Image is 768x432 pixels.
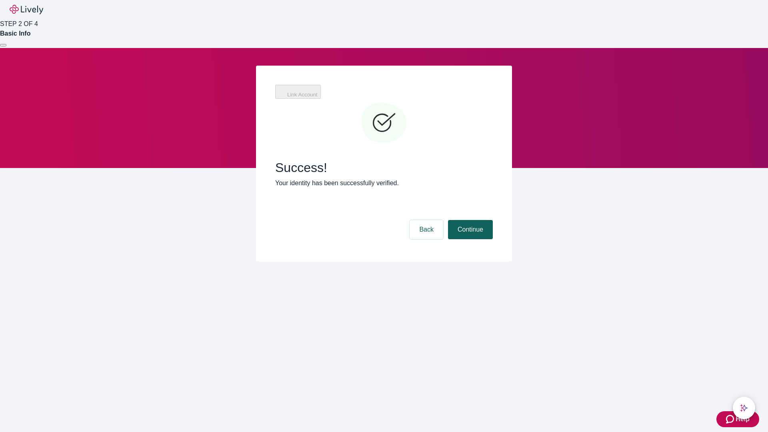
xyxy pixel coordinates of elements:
[726,414,736,424] svg: Zendesk support icon
[410,220,443,239] button: Back
[733,397,755,419] button: chat
[275,85,321,99] button: Link Account
[275,160,493,175] span: Success!
[716,411,759,427] button: Zendesk support iconHelp
[10,5,43,14] img: Lively
[448,220,493,239] button: Continue
[736,414,750,424] span: Help
[360,99,408,147] svg: Checkmark icon
[740,404,748,412] svg: Lively AI Assistant
[275,178,493,188] p: Your identity has been successfully verified.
